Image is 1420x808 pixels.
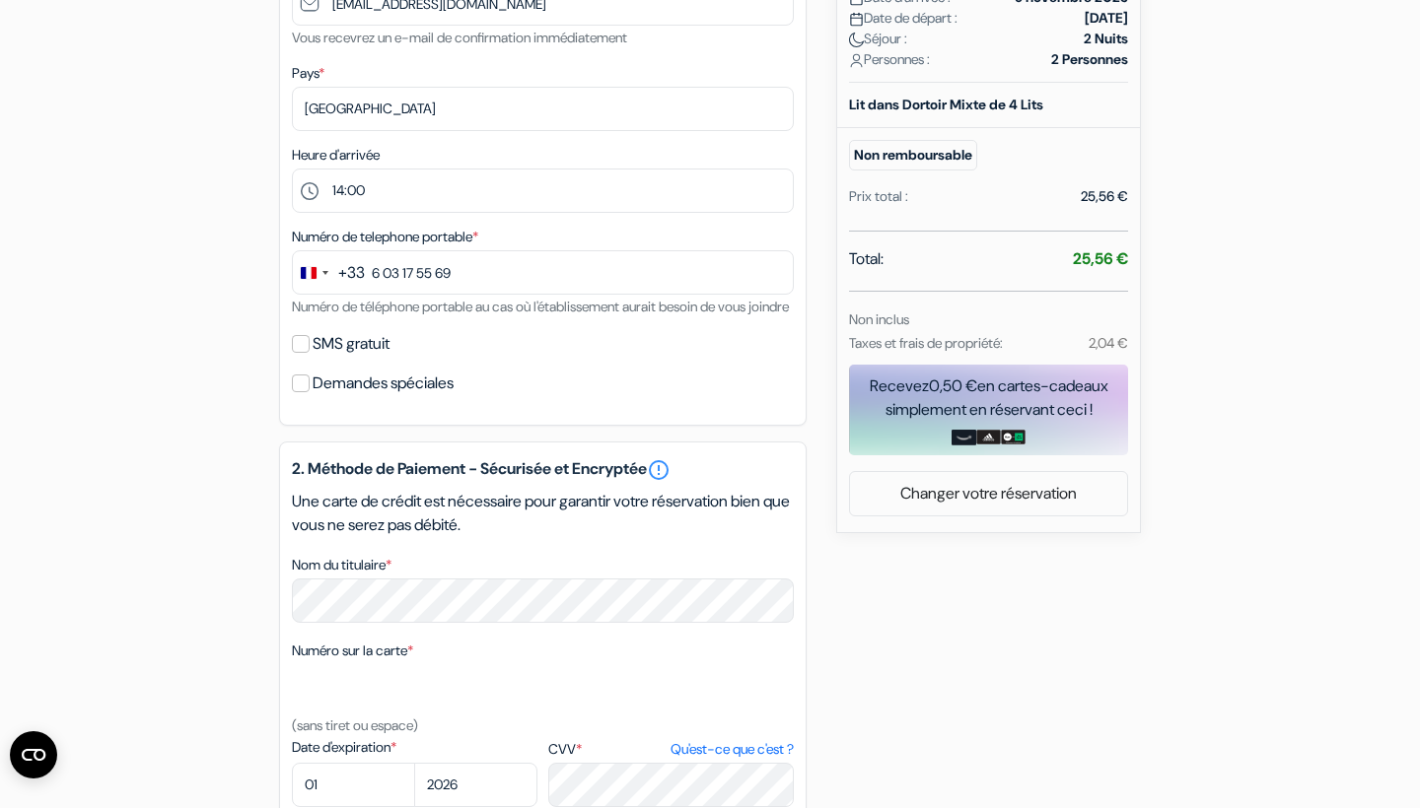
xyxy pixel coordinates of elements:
img: adidas-card.png [976,430,1001,445]
strong: [DATE] [1085,8,1128,29]
label: Nom du titulaire [292,555,391,575]
input: 6 12 34 56 78 [292,250,794,295]
div: Recevez en cartes-cadeaux simplement en réservant ceci ! [849,374,1128,422]
img: moon.svg [849,33,864,47]
h5: 2. Méthode de Paiement - Sécurisée et Encryptée [292,458,794,482]
label: SMS gratuit [313,330,390,358]
span: Total: [849,247,884,271]
small: Vous recevrez un e-mail de confirmation immédiatement [292,29,627,46]
label: Date d'expiration [292,737,537,758]
small: Non inclus [849,310,909,328]
label: Pays [292,63,324,84]
button: Ouvrir le widget CMP [10,731,57,778]
img: user_icon.svg [849,53,864,68]
div: Prix total : [849,186,908,207]
small: 2,04 € [1089,334,1128,352]
label: CVV [548,739,794,760]
a: Qu'est-ce que c'est ? [671,739,794,760]
img: uber-uber-eats-card.png [1001,430,1026,445]
a: error_outline [647,458,671,482]
img: calendar.svg [849,12,864,27]
p: Une carte de crédit est nécessaire pour garantir votre réservation bien que vous ne serez pas déb... [292,490,794,537]
small: Numéro de téléphone portable au cas où l'établissement aurait besoin de vous joindre [292,298,789,315]
img: amazon-card-no-text.png [952,430,976,445]
small: Taxes et frais de propriété: [849,334,1003,352]
strong: 2 Nuits [1084,29,1128,49]
div: +33 [338,261,365,285]
span: Date de départ : [849,8,958,29]
label: Numéro sur la carte [292,640,413,661]
label: Demandes spéciales [313,370,454,397]
strong: 2 Personnes [1051,49,1128,70]
span: Personnes : [849,49,930,70]
span: 0,50 € [929,375,977,396]
strong: 25,56 € [1073,248,1128,269]
label: Numéro de telephone portable [292,227,478,247]
a: Changer votre réservation [850,475,1127,512]
small: (sans tiret ou espace) [292,716,418,734]
small: Non remboursable [849,140,977,170]
div: 25,56 € [1081,186,1128,207]
span: Séjour : [849,29,907,49]
b: Lit dans Dortoir Mixte de 4 Lits [849,96,1043,113]
label: Heure d'arrivée [292,145,380,166]
button: Change country, selected France (+33) [293,251,365,294]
